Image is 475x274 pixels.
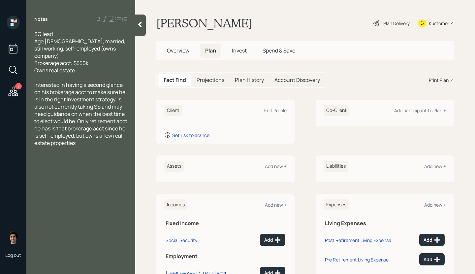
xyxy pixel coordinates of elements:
[34,16,48,22] label: Notes
[324,161,348,172] h6: Liabilities
[264,107,287,114] div: Edit Profile
[274,77,320,83] h5: Account Discovery
[325,257,389,263] div: Pre Retirement Living Expense
[7,231,20,244] img: harrison-schaefer-headshot-2.png
[265,163,287,169] div: Add new +
[164,161,184,172] h6: Assets
[424,202,446,208] div: Add new +
[263,47,295,54] span: Spend & Save
[5,252,21,258] div: Log out
[166,220,285,226] h5: Fixed Income
[394,107,446,114] div: Add participant to Plan +
[15,83,22,89] div: 9
[205,47,216,54] span: Plan
[264,237,281,243] div: Add
[424,163,446,169] div: Add new +
[166,253,285,259] h5: Employment
[324,105,349,116] h6: Co-Client
[172,132,209,138] div: Set risk tolerance
[260,234,285,246] button: Add
[166,237,197,243] div: Social Security
[429,20,449,27] div: Kustomer
[383,20,410,27] div: Plan Delivery
[325,237,391,243] div: Post Retirement Living Expense
[424,237,440,243] div: Add
[197,77,224,83] h5: Projections
[34,30,126,74] span: SQ lead Age [DEMOGRAPHIC_DATA], married, still working, self-employed (owns company) Brokerage ac...
[419,253,445,265] button: Add
[265,202,287,208] div: Add new +
[424,256,440,263] div: Add
[156,16,252,30] h1: [PERSON_NAME]
[324,199,349,210] h6: Expenses
[235,77,264,83] h5: Plan History
[167,47,189,54] span: Overview
[419,234,445,246] button: Add
[164,77,186,83] h5: Fact Find
[34,81,128,147] span: Interested in having a second glance on his brokerage acct to make sure he is in the right invest...
[429,77,449,84] div: Print Plan
[325,220,445,226] h5: Living Expenses
[164,199,187,210] h6: Incomes
[164,105,182,116] h6: Client
[232,47,247,54] span: Invest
